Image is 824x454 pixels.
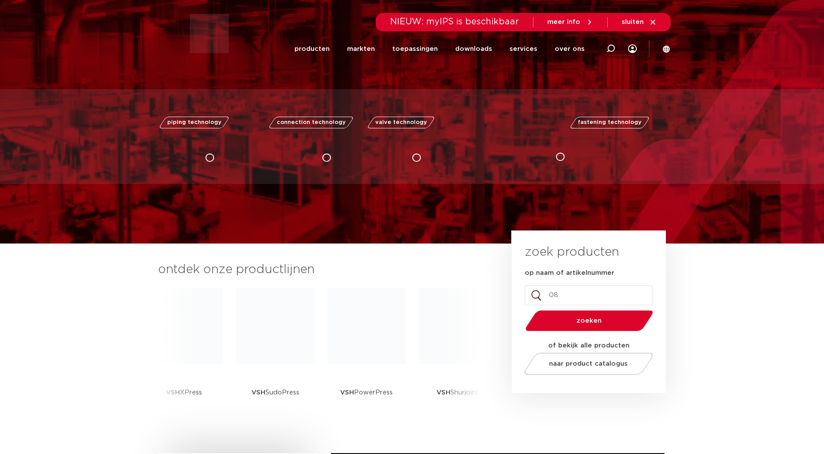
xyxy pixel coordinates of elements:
[522,310,656,332] button: zoeken
[549,361,628,367] span: naar product catalogus
[548,317,631,324] span: zoeken
[622,19,644,25] span: sluiten
[437,365,479,420] p: Shurjoint
[375,120,427,125] span: valve technology
[252,389,265,396] strong: VSH
[525,269,614,277] label: op naam of artikelnummer
[522,353,655,375] a: naar product catalogus
[158,261,482,278] h3: ontdek onze productlijnen
[548,342,629,349] strong: of bekijk alle producten
[236,287,314,420] a: VSHSudoPress
[547,19,580,25] span: meer info
[622,18,657,26] a: sluiten
[510,32,537,66] a: services
[390,17,519,26] span: NIEUW: myIPS is beschikbaar
[525,285,652,305] input: zoeken
[145,287,223,420] a: VSHXPress
[525,244,619,261] h3: zoek producten
[419,287,497,420] a: VSHShurjoint
[252,365,299,420] p: SudoPress
[437,389,450,396] strong: VSH
[276,120,345,125] span: connection technology
[555,32,585,66] a: over ons
[347,32,375,66] a: markten
[166,389,180,396] strong: VSH
[340,389,354,396] strong: VSH
[340,365,393,420] p: PowerPress
[328,287,406,420] a: VSHPowerPress
[167,120,222,125] span: piping technology
[392,32,438,66] a: toepassingen
[547,18,593,26] a: meer info
[295,32,330,66] a: producten
[578,120,642,125] span: fastening technology
[628,39,637,58] div: my IPS
[455,32,492,66] a: downloads
[166,365,202,420] p: XPress
[295,32,585,66] nav: Menu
